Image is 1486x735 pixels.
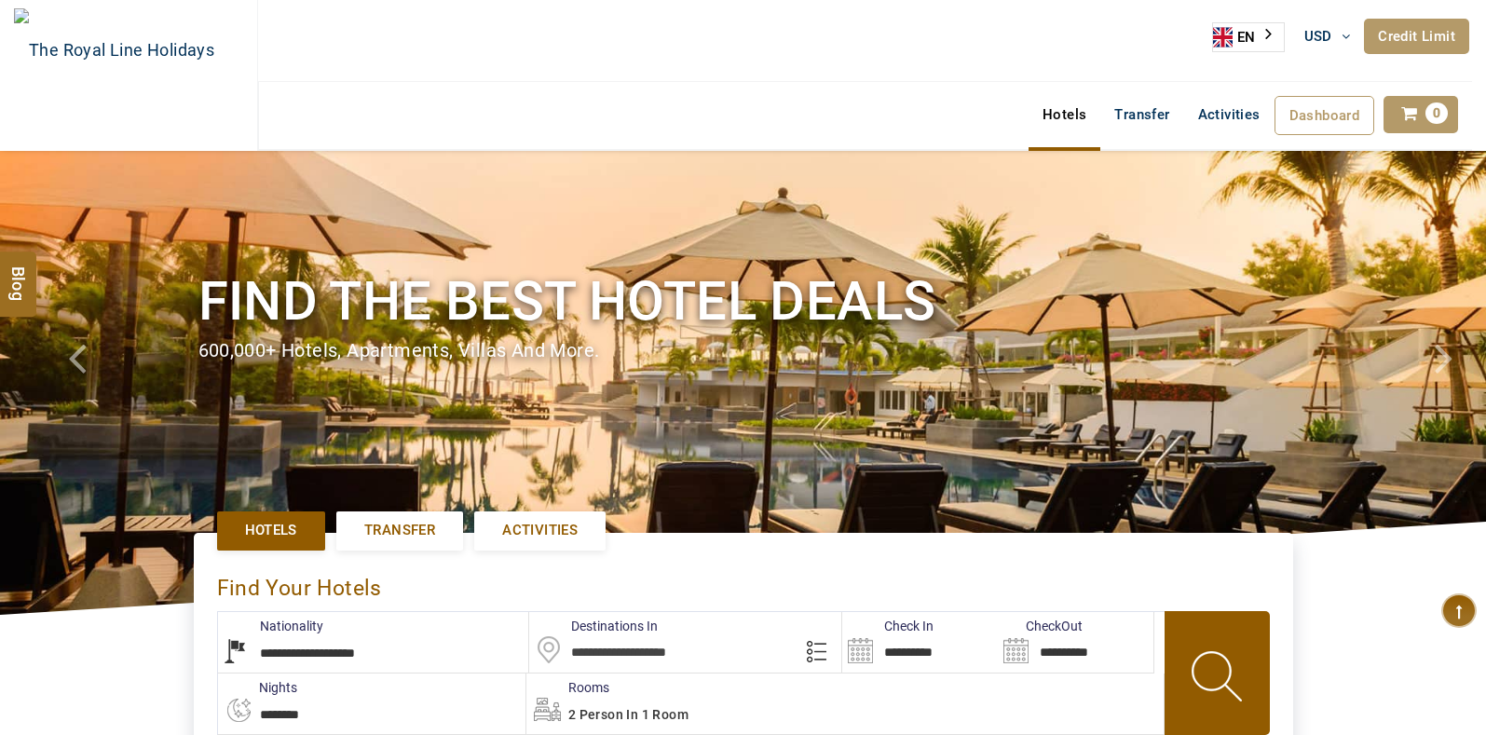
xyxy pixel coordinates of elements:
div: 600,000+ hotels, apartments, villas and more. [198,337,1288,364]
a: EN [1213,23,1284,51]
label: Check In [842,617,934,635]
label: nights [217,678,297,697]
a: Activities [1184,96,1275,133]
h1: Find the best hotel deals [198,266,1288,336]
label: CheckOut [998,617,1083,635]
aside: Language selected: English [1212,22,1285,52]
span: Blog [7,265,31,281]
img: The Royal Line Holidays [14,8,214,92]
div: Find Your Hotels [217,556,1270,611]
label: Destinations In [529,617,658,635]
span: Hotels [245,521,297,540]
a: Hotels [1029,96,1100,133]
label: Nationality [218,617,323,635]
a: Transfer [1100,96,1183,133]
span: Activities [502,521,578,540]
a: Credit Limit [1364,19,1469,54]
label: Rooms [526,678,609,697]
a: Activities [474,511,606,550]
input: Search [842,612,998,673]
span: Transfer [364,521,435,540]
span: 2 Person in 1 Room [568,707,688,722]
a: 0 [1384,96,1458,133]
div: Language [1212,22,1285,52]
input: Search [998,612,1153,673]
span: 0 [1425,102,1448,124]
a: Transfer [336,511,463,550]
span: Dashboard [1289,107,1360,124]
a: Hotels [217,511,325,550]
span: USD [1304,28,1332,45]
